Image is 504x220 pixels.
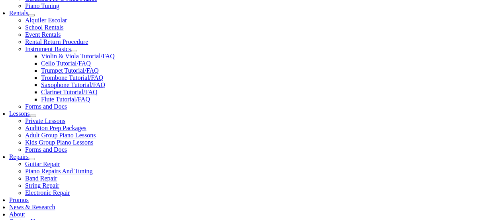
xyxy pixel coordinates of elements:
a: Adult Group Piano Lessons [25,132,96,139]
a: Private Lessons [25,117,65,124]
button: Open submenu of Instrument Basics [71,50,77,52]
a: Promos [9,196,29,203]
a: Band Repair [25,175,57,182]
a: Guitar Repair [25,161,60,167]
button: Open submenu of Repairs [29,158,35,160]
a: About [9,211,25,218]
a: String Repair [25,182,59,189]
a: News & Research [9,204,55,210]
a: Forms and Docs [25,103,67,110]
a: Violin & Viola Tutorial/FAQ [41,53,115,59]
a: Instrument Basics [25,46,71,52]
a: Electronic Repair [25,189,70,196]
a: Rental Return Procedure [25,38,88,45]
a: Kids Group Piano Lessons [25,139,93,146]
button: Open submenu of Lessons [30,115,36,117]
a: Event Rentals [25,31,61,38]
a: Forms and Docs [25,146,67,153]
a: Piano Tuning [25,2,59,9]
a: Repairs [9,153,29,160]
a: Trombone Tutorial/FAQ [41,74,103,81]
a: Alquiler Escolar [25,17,67,24]
a: School Rentals [25,24,63,31]
a: Rentals [9,10,28,16]
a: Cello Tutorial/FAQ [41,60,91,67]
a: Flute Tutorial/FAQ [41,96,90,103]
button: Open submenu of Rentals [28,14,35,16]
a: Piano Repairs And Tuning [25,168,92,174]
a: Clarinet Tutorial/FAQ [41,89,98,95]
a: Trumpet Tutorial/FAQ [41,67,98,74]
a: Lessons [9,110,30,117]
a: Audition Prep Packages [25,125,86,131]
a: Saxophone Tutorial/FAQ [41,81,105,88]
